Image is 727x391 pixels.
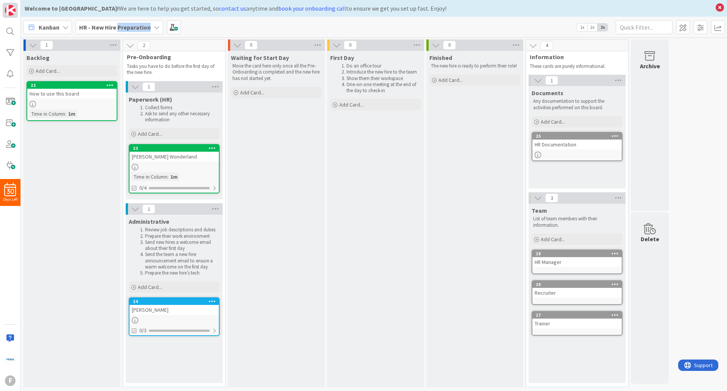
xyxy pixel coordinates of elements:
[346,63,381,69] span: Do an office tour
[532,89,563,97] span: Documents
[30,110,65,118] div: Time in Column
[168,173,179,181] div: 1m
[145,251,214,270] span: Send the team a new hire announcement email to ensure a warm welcome on the first day
[129,218,169,225] span: Administrative
[31,83,117,88] div: 22
[536,282,622,287] div: 26
[429,54,452,61] span: Finished
[240,89,264,96] span: Add Card...
[541,118,565,125] span: Add Card...
[532,207,547,214] span: Team
[145,239,212,251] span: Send new hires a welcome email about their first day
[536,133,622,139] div: 25
[532,133,622,149] div: 25HR Documentation
[532,257,622,267] div: HR Manager
[530,63,619,69] p: These cards are purely informational.
[139,327,147,334] span: 0/3
[39,23,59,32] span: Kanban
[145,270,200,276] span: Prepare the new hire’s tech
[577,24,587,31] span: 1x
[129,145,219,162] div: 23[PERSON_NAME] Wonderland
[129,152,219,162] div: [PERSON_NAME] Wonderland
[536,251,622,256] div: 28
[27,82,117,89] div: 22
[346,75,403,82] span: Show them their workspace
[138,105,218,111] li: Collect forms
[132,173,167,181] div: Time in Column
[40,41,53,50] span: 1
[127,63,215,75] span: Tasks you have to do before the first day of the new hire.
[65,110,66,118] span: :
[532,281,622,298] div: 26Recruiter
[133,146,219,151] div: 23
[145,226,215,233] span: Review job descriptions and duties
[641,234,659,243] div: Delete
[278,5,346,12] a: book your onboarding call
[16,1,34,10] span: Support
[127,53,216,61] span: Pre-Onboarding
[532,250,622,257] div: 28
[7,189,14,194] span: 30
[344,41,357,50] span: 0
[616,20,672,34] input: Quick Filter...
[27,54,50,61] span: Backlog
[598,24,608,31] span: 3x
[129,305,219,315] div: [PERSON_NAME]
[5,354,16,365] img: Kv
[533,216,621,228] p: List of team members with their information.
[138,130,162,137] span: Add Card...
[36,68,60,74] span: Add Card...
[640,61,660,71] div: Archive
[5,375,16,386] div: F
[138,111,218,123] li: Ask to send any other necessary information
[545,193,558,203] span: 3
[27,82,117,99] div: 22How to use this board
[532,288,622,298] div: Recruiter
[532,133,622,140] div: 25
[532,250,622,267] div: 28HR Manager
[66,110,77,118] div: 1m
[431,63,519,69] p: The new hire is ready to perform their role!
[541,236,565,243] span: Add Card...
[545,76,558,85] span: 1
[139,184,147,192] span: 0/4
[339,101,363,108] span: Add Card...
[25,5,119,12] b: Welcome to [GEOGRAPHIC_DATA]!
[142,82,155,91] span: 1
[133,299,219,304] div: 24
[532,281,622,288] div: 26
[533,98,621,111] p: Any documentation to support the activities performed on this board.
[330,54,354,61] span: First Day
[532,140,622,149] div: HR Documentation
[25,4,712,13] div: We are here to help you get started, so anytime and to ensure we get you set up fast. Enjoy!
[231,54,289,61] span: Waiting for Start Day
[167,173,168,181] span: :
[232,63,320,82] p: Move the card here only once all the Pre-Onboarding is completed and the new hire has not started...
[532,312,622,319] div: 27
[129,298,219,305] div: 24
[129,145,219,152] div: 23
[5,5,16,16] img: Visit kanbanzone.com
[532,312,622,328] div: 27Trainer
[27,89,117,99] div: How to use this board
[438,77,463,83] span: Add Card...
[142,204,155,214] span: 1
[219,5,246,12] a: contact us
[145,233,210,239] span: Prepare their work environment
[532,319,622,328] div: Trainer
[129,96,172,103] span: Paperwork (HR)
[346,69,417,75] span: Introduce the new hire to the team
[530,53,619,61] span: Information
[540,41,553,50] span: 4
[245,41,257,50] span: 0
[138,284,162,291] span: Add Card...
[129,298,219,315] div: 24[PERSON_NAME]
[587,24,598,31] span: 2x
[536,312,622,318] div: 27
[346,81,417,94] span: One-on-one meeting at the end of the day to check-in
[79,24,151,31] b: HR - New Hire Preparation
[137,41,150,50] span: 2
[443,41,456,50] span: 0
